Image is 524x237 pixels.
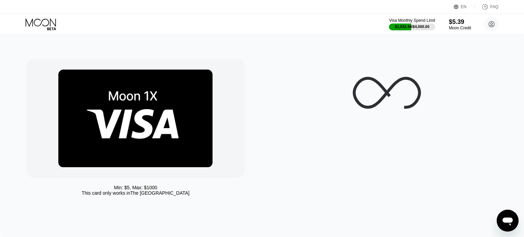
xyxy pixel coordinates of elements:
[389,18,435,30] div: Visa Monthly Spend Limit$1,932.48/$4,000.00
[497,210,519,232] iframe: Button to launch messaging window, conversation in progress
[449,18,471,26] div: $5.39
[449,26,471,30] div: Moon Credit
[475,3,498,10] div: FAQ
[461,4,467,9] div: EN
[449,18,471,30] div: $5.39Moon Credit
[490,4,498,9] div: FAQ
[395,25,430,29] div: $1,932.48 / $4,000.00
[82,190,189,196] div: This card only works in The [GEOGRAPHIC_DATA]
[389,18,435,23] div: Visa Monthly Spend Limit
[114,185,157,190] div: Min: $ 5 , Max: $ 1000
[454,3,475,10] div: EN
